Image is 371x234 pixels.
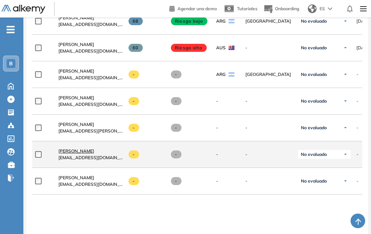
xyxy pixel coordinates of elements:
[229,46,234,50] img: AUS
[58,68,123,74] a: [PERSON_NAME]
[58,95,94,100] span: [PERSON_NAME]
[216,98,218,104] span: -
[343,46,348,50] img: Ícono de flecha
[171,17,207,25] span: Riesgo bajo
[301,151,327,157] span: No evaluado
[245,124,292,131] span: -
[301,178,327,184] span: No evaluado
[301,45,327,51] span: No evaluado
[9,61,13,66] span: B
[58,122,94,127] span: [PERSON_NAME]
[171,124,181,132] span: -
[343,126,348,130] img: Ícono de flecha
[356,45,371,51] span: [DATE]
[171,177,181,185] span: -
[216,18,226,24] span: ARG
[58,148,94,154] span: [PERSON_NAME]
[245,151,292,158] span: -
[245,18,292,24] span: [GEOGRAPHIC_DATA]
[58,42,94,47] span: [PERSON_NAME]
[58,68,94,74] span: [PERSON_NAME]
[58,174,123,181] a: [PERSON_NAME]
[58,181,123,188] span: [EMAIL_ADDRESS][DOMAIN_NAME]
[58,154,123,161] span: [EMAIL_ADDRESS][DOMAIN_NAME]
[245,178,292,184] span: -
[356,124,358,131] span: -
[1,5,45,14] img: Logo
[356,178,358,184] span: -
[301,18,327,24] span: No evaluado
[275,6,299,11] span: Onboarding
[356,151,358,158] span: -
[129,97,139,105] span: -
[301,72,327,77] span: No evaluado
[58,15,123,21] a: [PERSON_NAME]
[7,29,15,30] i: -
[58,95,123,101] a: [PERSON_NAME]
[216,178,218,184] span: -
[216,124,218,131] span: -
[58,74,123,81] span: [EMAIL_ADDRESS][DOMAIN_NAME]
[343,152,348,157] img: Ícono de flecha
[263,1,299,17] button: Onboarding
[343,99,348,103] img: Ícono de flecha
[129,17,143,25] span: 68
[356,18,371,24] span: [DATE]
[171,70,181,78] span: -
[129,150,139,158] span: -
[171,44,207,52] span: Riesgo alto
[245,45,292,51] span: -
[356,98,358,104] span: -
[357,1,370,16] img: Menu
[58,128,123,134] span: [EMAIL_ADDRESS][PERSON_NAME][DOMAIN_NAME]
[343,179,348,183] img: Ícono de flecha
[216,71,226,78] span: ARG
[229,19,234,23] img: ARG
[301,98,327,104] span: No evaluado
[171,97,181,105] span: -
[216,45,226,51] span: AUS
[171,150,181,158] span: -
[245,71,292,78] span: [GEOGRAPHIC_DATA]
[320,5,325,12] span: ES
[58,48,123,54] span: [EMAIL_ADDRESS][DOMAIN_NAME]
[129,124,139,132] span: -
[129,44,143,52] span: 60
[58,148,123,154] a: [PERSON_NAME]
[177,6,217,11] span: Agendar una demo
[129,70,139,78] span: -
[356,71,358,78] span: -
[216,151,218,158] span: -
[58,15,94,20] span: [PERSON_NAME]
[343,19,348,23] img: Ícono de flecha
[58,101,123,108] span: [EMAIL_ADDRESS][DOMAIN_NAME]
[58,121,123,128] a: [PERSON_NAME]
[328,7,332,10] img: arrow
[301,125,327,131] span: No evaluado
[58,21,123,28] span: [EMAIL_ADDRESS][DOMAIN_NAME]
[343,72,348,77] img: Ícono de flecha
[58,175,94,180] span: [PERSON_NAME]
[58,41,123,48] a: [PERSON_NAME]
[308,4,317,13] img: world
[169,4,217,12] a: Agendar una demo
[129,177,139,185] span: -
[245,98,292,104] span: -
[237,6,257,11] span: Tutoriales
[229,72,234,77] img: ARG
